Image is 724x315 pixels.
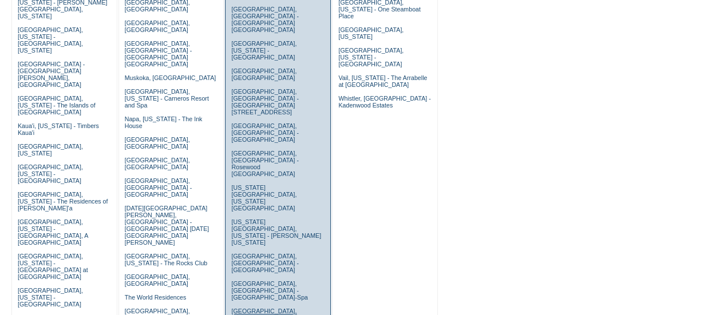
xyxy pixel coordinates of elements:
[125,40,192,67] a: [GEOGRAPHIC_DATA], [GEOGRAPHIC_DATA] - [GEOGRAPHIC_DATA] [GEOGRAPHIC_DATA]
[231,184,296,212] a: [US_STATE][GEOGRAPHIC_DATA], [US_STATE][GEOGRAPHIC_DATA]
[231,40,296,61] a: [GEOGRAPHIC_DATA], [US_STATE] - [GEOGRAPHIC_DATA]
[18,122,99,136] a: Kaua'i, [US_STATE] - Timbers Kaua'i
[125,253,208,266] a: [GEOGRAPHIC_DATA], [US_STATE] - The Rocks Club
[231,280,307,301] a: [GEOGRAPHIC_DATA], [GEOGRAPHIC_DATA] - [GEOGRAPHIC_DATA]-Spa
[231,253,298,273] a: [GEOGRAPHIC_DATA], [GEOGRAPHIC_DATA] - [GEOGRAPHIC_DATA]
[125,273,190,287] a: [GEOGRAPHIC_DATA], [GEOGRAPHIC_DATA]
[18,287,83,308] a: [GEOGRAPHIC_DATA], [US_STATE] - [GEOGRAPHIC_DATA]
[125,136,190,150] a: [GEOGRAPHIC_DATA], [GEOGRAPHIC_DATA]
[231,122,298,143] a: [GEOGRAPHIC_DATA], [GEOGRAPHIC_DATA] - [GEOGRAPHIC_DATA]
[125,205,209,246] a: [DATE][GEOGRAPHIC_DATA][PERSON_NAME], [GEOGRAPHIC_DATA] - [GEOGRAPHIC_DATA] [DATE][GEOGRAPHIC_DAT...
[338,26,403,40] a: [GEOGRAPHIC_DATA], [US_STATE]
[231,6,298,33] a: [GEOGRAPHIC_DATA], [GEOGRAPHIC_DATA] - [GEOGRAPHIC_DATA] [GEOGRAPHIC_DATA]
[125,177,192,198] a: [GEOGRAPHIC_DATA], [GEOGRAPHIC_DATA] - [GEOGRAPHIC_DATA]
[125,19,190,33] a: [GEOGRAPHIC_DATA], [GEOGRAPHIC_DATA]
[18,253,88,280] a: [GEOGRAPHIC_DATA], [US_STATE] - [GEOGRAPHIC_DATA] at [GEOGRAPHIC_DATA]
[338,95,430,109] a: Whistler, [GEOGRAPHIC_DATA] - Kadenwood Estates
[125,74,216,81] a: Muskoka, [GEOGRAPHIC_DATA]
[231,150,298,177] a: [GEOGRAPHIC_DATA], [GEOGRAPHIC_DATA] - Rosewood [GEOGRAPHIC_DATA]
[231,88,298,115] a: [GEOGRAPHIC_DATA], [GEOGRAPHIC_DATA] - [GEOGRAPHIC_DATA][STREET_ADDRESS]
[18,61,85,88] a: [GEOGRAPHIC_DATA] - [GEOGRAPHIC_DATA][PERSON_NAME], [GEOGRAPHIC_DATA]
[125,88,209,109] a: [GEOGRAPHIC_DATA], [US_STATE] - Carneros Resort and Spa
[18,143,83,157] a: [GEOGRAPHIC_DATA], [US_STATE]
[18,191,108,212] a: [GEOGRAPHIC_DATA], [US_STATE] - The Residences of [PERSON_NAME]'a
[18,218,88,246] a: [GEOGRAPHIC_DATA], [US_STATE] - [GEOGRAPHIC_DATA], A [GEOGRAPHIC_DATA]
[125,157,190,170] a: [GEOGRAPHIC_DATA], [GEOGRAPHIC_DATA]
[18,164,83,184] a: [GEOGRAPHIC_DATA], [US_STATE] - [GEOGRAPHIC_DATA]
[18,26,83,54] a: [GEOGRAPHIC_DATA], [US_STATE] - [GEOGRAPHIC_DATA], [US_STATE]
[18,95,96,115] a: [GEOGRAPHIC_DATA], [US_STATE] - The Islands of [GEOGRAPHIC_DATA]
[125,115,203,129] a: Napa, [US_STATE] - The Ink House
[125,294,187,301] a: The World Residences
[231,218,321,246] a: [US_STATE][GEOGRAPHIC_DATA], [US_STATE] - [PERSON_NAME] [US_STATE]
[338,47,403,67] a: [GEOGRAPHIC_DATA], [US_STATE] - [GEOGRAPHIC_DATA]
[231,67,296,81] a: [GEOGRAPHIC_DATA], [GEOGRAPHIC_DATA]
[338,74,427,88] a: Vail, [US_STATE] - The Arrabelle at [GEOGRAPHIC_DATA]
